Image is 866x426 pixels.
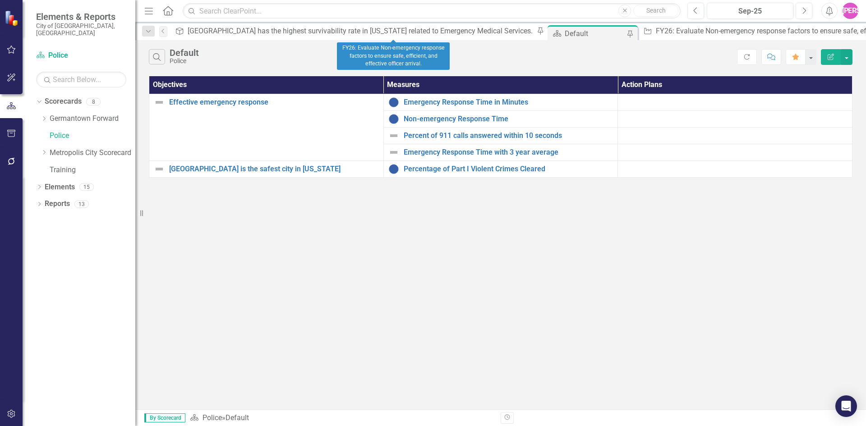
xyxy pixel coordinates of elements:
[149,160,384,177] td: Double-Click to Edit Right Click for Context Menu
[154,164,165,174] img: Not Defined
[50,131,135,141] a: Police
[404,115,613,123] a: Non-emergency Response Time
[337,42,450,70] div: FY26: Evaluate Non-emergency response factors to ensure safe, efficient, and effective officer ar...
[50,148,135,158] a: Metropolis City Scorecard
[388,164,399,174] img: No Information
[203,413,222,422] a: Police
[45,182,75,192] a: Elements
[388,97,399,108] img: No Information
[710,6,790,17] div: Sep-25
[404,148,613,156] a: Emergency Response Time with 3 year average
[383,110,618,127] td: Double-Click to Edit Right Click for Context Menu
[842,3,858,19] button: [PERSON_NAME]
[170,58,199,64] div: Police
[144,413,185,422] span: By Scorecard
[388,147,399,158] img: Not Defined
[36,50,126,61] a: Police
[707,3,793,19] button: Sep-25
[50,165,135,175] a: Training
[154,97,165,108] img: Not Defined
[183,3,681,19] input: Search ClearPoint...
[383,160,618,177] td: Double-Click to Edit Right Click for Context Menu
[226,413,249,422] div: Default
[169,98,379,106] a: Effective emergency response
[565,28,624,39] div: Default
[86,98,101,105] div: 8
[404,98,613,106] a: Emergency Response Time in Minutes
[74,200,89,208] div: 13
[190,413,494,423] div: »
[169,165,379,173] a: [GEOGRAPHIC_DATA] is the safest city in [US_STATE]
[646,7,666,14] span: Search
[149,94,384,160] td: Double-Click to Edit Right Click for Context Menu
[45,96,82,107] a: Scorecards
[383,127,618,144] td: Double-Click to Edit Right Click for Context Menu
[50,114,135,124] a: Germantown Forward
[36,22,126,37] small: City of [GEOGRAPHIC_DATA], [GEOGRAPHIC_DATA]
[835,395,857,417] div: Open Intercom Messenger
[388,130,399,141] img: Not Defined
[36,11,126,22] span: Elements & Reports
[170,48,199,58] div: Default
[404,165,613,173] a: Percentage of Part I Violent Crimes Cleared
[79,183,94,191] div: 15
[45,199,70,209] a: Reports
[388,114,399,124] img: No Information
[383,94,618,110] td: Double-Click to Edit Right Click for Context Menu
[5,10,20,26] img: ClearPoint Strategy
[36,72,126,87] input: Search Below...
[188,25,534,37] div: [GEOGRAPHIC_DATA] has the highest survivability rate in [US_STATE] related to Emergency Medical S...
[172,25,534,37] a: [GEOGRAPHIC_DATA] has the highest survivability rate in [US_STATE] related to Emergency Medical S...
[633,5,678,17] button: Search
[383,144,618,160] td: Double-Click to Edit Right Click for Context Menu
[404,132,613,140] a: Percent of 911 calls answered within 10 seconds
